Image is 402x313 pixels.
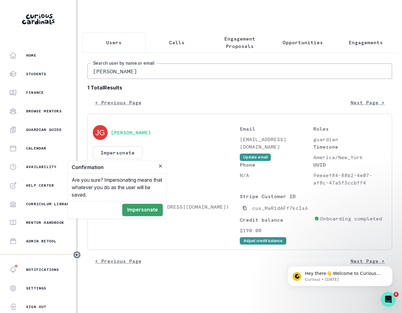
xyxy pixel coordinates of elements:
button: Impersonate [122,204,163,216]
p: Mentor Handbook [26,220,64,225]
button: [PERSON_NAME] [111,129,151,136]
p: Browse Mentors [26,109,62,114]
p: Finance [26,90,44,95]
p: Sign Out [26,304,47,309]
p: America/New_York [313,154,387,161]
button: Close [157,162,164,170]
p: Notifications [26,267,59,272]
iframe: Intercom live chat [381,292,396,307]
p: Settings [26,286,47,291]
button: < Previous Page [87,255,149,267]
p: Guardian Guide [26,127,62,132]
p: Engagement Proposals [214,35,266,50]
p: Onboarding completed [320,215,382,222]
p: Home [26,53,36,58]
button: Impersonate [93,146,142,159]
p: $190.00 [240,227,312,234]
b: 1 Total Results [87,84,392,91]
button: Adjust credit balance [240,237,286,245]
p: Students [26,72,47,76]
p: Users [106,39,122,46]
p: Stripe Customer ID [240,193,312,200]
p: Help Center [26,183,54,188]
header: Confirmation [68,161,167,174]
p: guardian [313,136,387,143]
p: [EMAIL_ADDRESS][DOMAIN_NAME] [240,136,313,150]
p: 9eeaef84-88b2-4e07-af8c-47a5f3ccbff4 [313,172,387,186]
button: Toggle sidebar [73,251,81,259]
p: Opportunities [283,39,323,46]
p: Engagements [349,39,383,46]
button: Copied to clipboard [240,203,250,213]
button: Next Page > [343,96,392,109]
iframe: Intercom notifications message [278,253,402,296]
p: Calendar [26,146,47,151]
p: Admin Retool [26,239,56,244]
p: N/A [240,172,313,179]
p: Curriculum Library [26,202,72,206]
p: Roles [313,125,387,133]
img: svg [93,125,108,140]
button: Update email [240,154,271,161]
p: Credit balance [240,216,312,224]
p: UUID [313,161,387,168]
p: Timezone [313,143,387,150]
img: Curious Cardinals Logo [22,14,55,24]
p: cus_MaR1dAFf7kcIs6 [252,204,308,212]
p: Phone [240,161,313,168]
div: Are you sure? Impersonating means that whatever you do as the user will be saved. [68,174,167,201]
p: Availability [26,164,56,169]
p: Email [240,125,313,133]
span: 6 [394,292,399,297]
button: < Previous Page [87,96,149,109]
p: Calls [169,39,185,46]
